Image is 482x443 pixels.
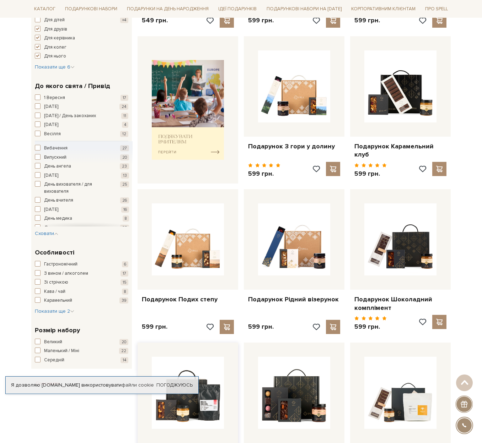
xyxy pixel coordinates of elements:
span: Зі стрічкою [44,279,68,286]
span: День ангела [44,163,71,170]
span: Карамельний [44,297,72,304]
button: Сховати [35,230,58,237]
a: Корпоративним клієнтам [348,3,418,15]
span: Показати ще 6 [35,64,75,70]
button: Для керівника [35,35,128,42]
button: Показати ще 6 [35,64,75,71]
span: 13 [121,173,129,179]
a: Подарунок Подих степу [142,295,234,303]
span: День вчителя [44,197,73,204]
button: День ангела 23 [35,163,129,170]
span: Весілля [44,131,61,138]
span: День народження [44,224,83,231]
span: Для нього [44,53,66,60]
span: 26 [120,197,129,203]
button: Вибачення 27 [35,145,129,152]
span: Гастрономічний [44,261,77,268]
p: 549 грн. [142,16,168,24]
button: [DATE] 24 [35,103,128,110]
button: Зі стрічкою 15 [35,279,128,286]
p: 599 грн. [248,170,280,178]
span: [DATE] [44,103,58,110]
button: [DATE] / День закоханих 11 [35,113,128,120]
span: Показати ще 2 [35,308,74,314]
span: [DATE] [44,206,58,213]
a: Каталог [31,4,58,15]
a: Подарунок Шоколадний комплімент [354,295,446,312]
button: Гастрономічний 6 [35,261,128,268]
button: Кава / чай 8 [35,288,128,295]
a: Погоджуюсь [156,382,193,388]
button: [DATE] 16 [35,206,129,213]
span: 8 [122,289,128,295]
button: День вихователя / для вихователя 25 [35,181,129,195]
p: 599 грн. [354,16,380,24]
button: День медика 8 [35,215,129,222]
button: З вином / алкоголем 17 [35,270,128,277]
a: Подарунок Карамельний клуб [354,142,446,159]
p: 599 грн. [248,16,274,24]
span: 17 [120,270,128,277]
span: 12 [120,131,128,137]
a: файли cookie [122,382,154,388]
span: Випускний [44,154,66,161]
a: Подарункові набори [62,4,120,15]
span: +4 [120,17,128,23]
a: Подарункові набори на [DATE] [264,3,344,15]
button: Середній 14 [35,357,128,364]
button: Карамельний 39 [35,297,128,304]
span: 4 [122,122,128,128]
a: Ідеї подарунків [215,4,259,15]
span: 14 [120,357,128,363]
p: 599 грн. [354,323,387,331]
span: 35 [120,225,129,231]
span: 20 [120,154,129,160]
span: [DATE] [44,121,58,128]
span: 27 [120,145,129,151]
span: 22 [119,348,128,354]
button: Показати ще 2 [35,308,74,315]
span: 24 [119,104,128,110]
span: Для дітей [44,17,65,24]
span: Маленький / Міні [44,348,79,355]
a: Про Spell [422,4,451,15]
button: Маленький / Міні 22 [35,348,128,355]
span: 20 [119,339,128,345]
div: Я дозволяю [DOMAIN_NAME] використовувати [6,382,198,388]
button: Для колег [35,44,128,51]
span: Для керівника [44,35,75,42]
span: Великий [44,339,62,346]
button: [DATE] 13 [35,172,129,179]
button: Для дітей +4 [35,17,128,24]
span: 17 [120,95,128,101]
span: 1 Вересня [44,94,65,102]
img: banner [152,60,224,160]
span: [DATE] / День закоханих [44,113,96,120]
span: 39 [119,297,128,303]
span: День вихователя / для вихователя [44,181,109,195]
button: Випускний 20 [35,154,129,161]
span: Середній [44,357,64,364]
span: Вибачення [44,145,68,152]
span: 11 [121,113,128,119]
span: День медика [44,215,72,222]
span: Для друзів [44,26,67,33]
a: Подарунок Рідний візерунок [248,295,340,303]
span: Кава / чай [44,288,65,295]
button: День народження 35 [35,224,129,231]
span: 16 [121,207,129,213]
span: Для колег [44,44,66,51]
button: Великий 20 [35,339,128,346]
button: Для нього [35,53,128,60]
button: Для друзів [35,26,128,33]
span: Розмір набору [35,326,80,335]
span: Сховати [35,230,58,236]
span: 23 [120,163,129,169]
span: [DATE] [44,172,58,179]
span: З вином / алкоголем [44,270,88,277]
span: 25 [120,181,129,187]
a: Подарунок З гори у долину [248,142,340,151]
span: 8 [123,215,129,221]
span: До якого свята / Привід [35,81,110,91]
button: День вчителя 26 [35,197,129,204]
